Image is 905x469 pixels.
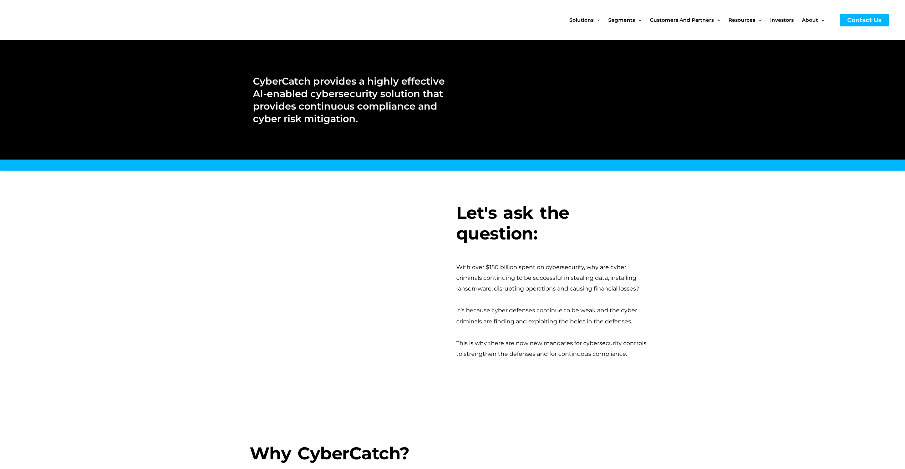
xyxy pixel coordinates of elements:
span: About [802,5,818,35]
a: Investors [770,5,802,35]
span: Investors [770,5,794,35]
span: Menu Toggle [714,5,720,35]
h3: Why CyberCatch? [250,415,449,466]
span: Resources [728,5,755,35]
div: This is why there are now new mandates for cybersecurity controls to strengthen the defenses and ... [456,338,652,360]
span: Customers and Partners [650,5,714,35]
span: Menu Toggle [755,5,762,35]
span: Segments [608,5,635,35]
nav: Site Navigation: New Main Menu [569,5,833,35]
span: Solutions [569,5,594,35]
span: Menu Toggle [818,5,824,35]
span: Menu Toggle [635,5,641,35]
h2: CyberCatch provides a highly effective AI-enabled cybersecurity solution that provides continuous... [253,75,445,125]
div: It’s because cyber defenses continue to be weak and the cyber criminals are finding and exploitin... [456,305,652,327]
img: CyberCatch [12,5,98,35]
a: Contact Us [840,14,889,26]
h3: Let's ask the question: [456,203,652,244]
span: Menu Toggle [594,5,600,35]
div: With over $150 billion spent on cybersecurity, why are cyber criminals continuing to be successfu... [456,262,652,294]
